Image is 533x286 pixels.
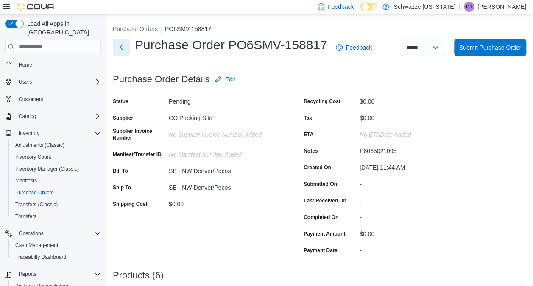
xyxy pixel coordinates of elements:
[15,94,101,104] span: Customers
[113,168,128,174] label: Bill To
[19,271,36,278] span: Reports
[113,25,158,32] button: Purchase Orders
[113,184,131,191] label: Ship To
[15,213,36,220] span: Transfers
[393,2,455,12] p: Schwazze [US_STATE]
[12,240,101,250] span: Cash Management
[8,239,104,251] button: Cash Management
[19,130,39,137] span: Inventory
[8,199,104,210] button: Transfers (Classic)
[15,269,40,279] button: Reports
[459,43,521,52] span: Submit Purchase Order
[12,152,55,162] a: Inventory Count
[360,11,361,12] span: Dark Mode
[12,199,61,210] a: Transfers (Classic)
[360,111,473,121] div: $0.00
[113,128,165,141] label: Supplier Invoice Number
[2,93,104,105] button: Customers
[304,247,337,254] label: Payment Date
[304,115,312,121] label: Tax
[15,242,58,249] span: Cash Management
[8,151,104,163] button: Inventory Count
[15,228,47,238] button: Operations
[113,201,147,207] label: Shipping Cost
[12,140,68,150] a: Adjustments (Classic)
[15,269,101,279] span: Reports
[15,142,64,149] span: Adjustments (Classic)
[135,36,327,53] h1: Purchase Order PO6SMV-158817
[304,131,313,138] label: ETA
[15,77,101,87] span: Users
[15,59,101,70] span: Home
[12,211,101,222] span: Transfers
[169,197,282,207] div: $0.00
[113,74,210,84] h3: Purchase Order Details
[2,227,104,239] button: Operations
[360,244,473,254] div: -
[15,128,101,138] span: Inventory
[360,177,473,188] div: -
[12,199,101,210] span: Transfers (Classic)
[19,96,43,103] span: Customers
[12,240,61,250] a: Cash Management
[2,76,104,88] button: Users
[169,148,282,158] div: No Manifest Number added
[19,79,32,85] span: Users
[19,62,32,68] span: Home
[8,210,104,222] button: Transfers
[360,227,473,237] div: $0.00
[19,230,44,237] span: Operations
[8,139,104,151] button: Adjustments (Classic)
[169,111,282,121] div: CO Packing Site
[464,2,474,12] div: Dawn Johnston
[8,175,104,187] button: Manifests
[304,181,337,188] label: Submitted On
[12,164,101,174] span: Inventory Manager (Classic)
[466,2,472,12] span: DJ
[304,148,318,154] label: Notes
[360,210,473,221] div: -
[360,3,378,11] input: Dark Mode
[15,111,101,121] span: Catalog
[2,59,104,71] button: Home
[15,254,66,261] span: Traceabilty Dashboard
[304,164,331,171] label: Created On
[12,188,101,198] span: Purchase Orders
[360,144,473,154] div: P6065021095
[113,39,130,56] button: Next
[360,161,473,171] div: [DATE] 11:44 AM
[360,128,473,138] div: No ETADate added
[15,94,47,104] a: Customers
[12,164,82,174] a: Inventory Manager (Classic)
[2,127,104,139] button: Inventory
[304,230,345,237] label: Payment Amount
[12,252,70,262] a: Traceabilty Dashboard
[477,2,526,12] p: [PERSON_NAME]
[15,60,36,70] a: Home
[169,128,282,138] div: No Supplier Invoice Number added
[113,98,128,105] label: Status
[15,201,58,208] span: Transfers (Classic)
[15,111,39,121] button: Catalog
[113,151,162,158] label: Manifest/Transfer ID
[12,140,101,150] span: Adjustments (Classic)
[332,39,375,56] a: Feedback
[15,177,37,184] span: Manifests
[346,43,372,52] span: Feedback
[328,3,354,11] span: Feedback
[225,75,235,84] span: Edit
[12,176,101,186] span: Manifests
[165,25,211,32] button: PO6SMV-158817
[8,163,104,175] button: Inventory Manager (Classic)
[15,154,51,160] span: Inventory Count
[454,39,526,56] button: Submit Purchase Order
[360,194,473,204] div: -
[12,188,57,198] a: Purchase Orders
[12,176,40,186] a: Manifests
[15,189,54,196] span: Purchase Orders
[12,152,101,162] span: Inventory Count
[304,197,346,204] label: Last Received On
[2,268,104,280] button: Reports
[212,71,239,88] button: Edit
[17,3,55,11] img: Cova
